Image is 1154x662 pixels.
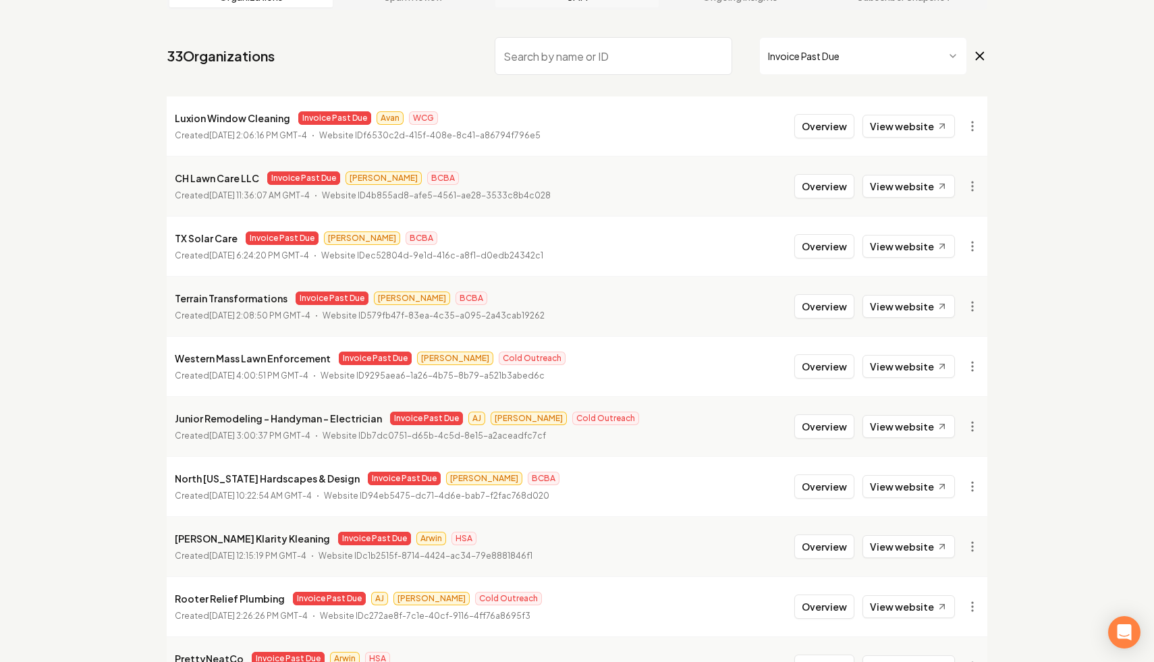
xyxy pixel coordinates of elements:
p: Website ID 4b855ad8-afe5-4561-ae28-3533c8b4c028 [322,189,551,202]
input: Search by name or ID [495,37,732,75]
span: Cold Outreach [499,352,566,365]
span: Invoice Past Due [339,352,412,365]
p: [PERSON_NAME] Klarity Kleaning [175,530,330,547]
p: Created [175,189,310,202]
p: Website ID c1b2515f-8714-4424-ac34-79e8881846f1 [319,549,532,563]
p: Website ID 579fb47f-83ea-4c35-a095-2a43cab19262 [323,309,545,323]
button: Overview [794,595,854,619]
a: 33Organizations [167,47,275,65]
p: Created [175,249,309,263]
span: Invoice Past Due [368,472,441,485]
time: [DATE] 10:22:54 AM GMT-4 [209,491,312,501]
p: Luxion Window Cleaning [175,110,290,126]
button: Overview [794,234,854,258]
a: View website [862,535,955,558]
p: Created [175,129,307,142]
p: Website ID f6530c2d-415f-408e-8c41-a86794f796e5 [319,129,541,142]
p: Junior Remodeling - Handyman - Electrician [175,410,382,426]
time: [DATE] 2:06:16 PM GMT-4 [209,130,307,140]
a: View website [862,115,955,138]
p: Created [175,309,310,323]
span: [PERSON_NAME] [446,472,522,485]
time: [DATE] 12:15:19 PM GMT-4 [209,551,306,561]
p: Created [175,549,306,563]
p: Website ID b7dc0751-d65b-4c5d-8e15-a2aceadfc7cf [323,429,546,443]
span: [PERSON_NAME] [417,352,493,365]
a: View website [862,415,955,438]
time: [DATE] 3:00:37 PM GMT-4 [209,431,310,441]
time: [DATE] 6:24:20 PM GMT-4 [209,250,309,260]
button: Overview [794,414,854,439]
a: View website [862,235,955,258]
p: Created [175,609,308,623]
p: Website ID 9295aea6-1a26-4b75-8b79-a521b3abed6c [321,369,545,383]
span: [PERSON_NAME] [374,292,450,305]
p: Created [175,429,310,443]
button: Overview [794,114,854,138]
a: View website [862,295,955,318]
div: Open Intercom Messenger [1108,616,1141,649]
span: BCBA [406,231,437,245]
p: Western Mass Lawn Enforcement [175,350,331,366]
button: Overview [794,354,854,379]
span: WCG [409,111,438,125]
time: [DATE] 2:26:26 PM GMT-4 [209,611,308,621]
span: BCBA [456,292,487,305]
a: View website [862,595,955,618]
p: Website ID 94eb5475-dc71-4d6e-bab7-f2fac768d020 [324,489,549,503]
span: Invoice Past Due [267,171,340,185]
button: Overview [794,534,854,559]
p: Website ID ec52804d-9e1d-416c-a8f1-d0edb24342c1 [321,249,543,263]
button: Overview [794,174,854,198]
a: View website [862,475,955,498]
p: Created [175,369,308,383]
time: [DATE] 2:08:50 PM GMT-4 [209,310,310,321]
button: Overview [794,474,854,499]
span: Invoice Past Due [296,292,368,305]
p: TX Solar Care [175,230,238,246]
p: CH Lawn Care LLC [175,170,259,186]
span: AJ [371,592,388,605]
span: HSA [451,532,476,545]
span: BCBA [528,472,559,485]
span: Invoice Past Due [246,231,319,245]
span: [PERSON_NAME] [491,412,567,425]
span: Invoice Past Due [338,532,411,545]
p: Website ID c272ae8f-7c1e-40cf-9116-4ff76a8695f3 [320,609,530,623]
time: [DATE] 4:00:51 PM GMT-4 [209,370,308,381]
p: North [US_STATE] Hardscapes & Design [175,470,360,487]
span: Cold Outreach [475,592,542,605]
button: Overview [794,294,854,319]
span: Invoice Past Due [293,592,366,605]
time: [DATE] 11:36:07 AM GMT-4 [209,190,310,200]
span: [PERSON_NAME] [324,231,400,245]
span: Invoice Past Due [390,412,463,425]
span: [PERSON_NAME] [393,592,470,605]
span: Avan [377,111,404,125]
span: AJ [468,412,485,425]
span: Invoice Past Due [298,111,371,125]
span: [PERSON_NAME] [346,171,422,185]
p: Rooter Relief Plumbing [175,590,285,607]
p: Terrain Transformations [175,290,287,306]
span: Cold Outreach [572,412,639,425]
span: Arwin [416,532,446,545]
a: View website [862,175,955,198]
a: View website [862,355,955,378]
p: Created [175,489,312,503]
span: BCBA [427,171,459,185]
